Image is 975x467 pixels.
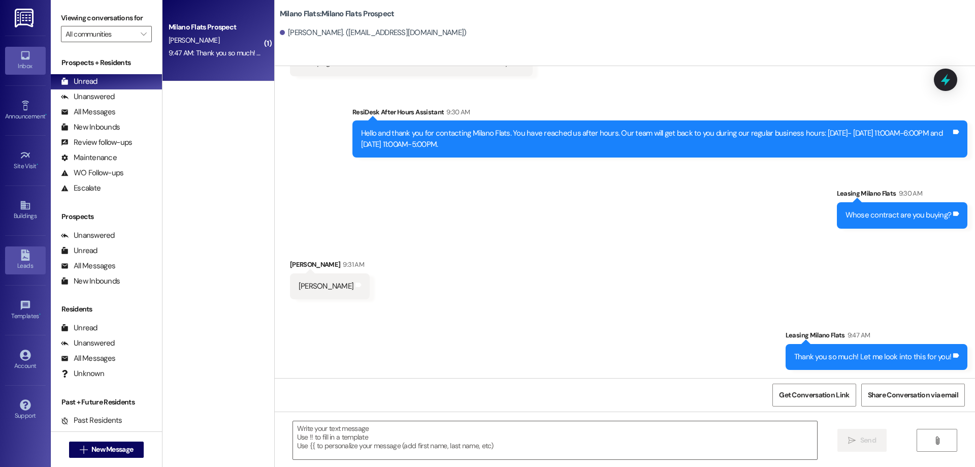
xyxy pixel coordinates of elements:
div: ResiDesk After Hours Assistant [352,107,967,121]
div: All Messages [61,353,115,364]
div: 9:30 AM [896,188,922,199]
div: All Messages [61,107,115,117]
a: Account [5,347,46,374]
div: Leasing Milano Flats [786,330,967,344]
div: New Inbounds [61,122,120,133]
span: New Message [91,444,133,455]
img: ResiDesk Logo [15,9,36,27]
div: Prospects [51,211,162,222]
div: Residents [51,304,162,315]
div: [PERSON_NAME]. ([EMAIL_ADDRESS][DOMAIN_NAME]) [280,27,467,38]
a: Templates • [5,297,46,324]
div: WO Follow-ups [61,168,123,178]
div: [PERSON_NAME] [290,259,370,273]
div: Unread [61,245,97,256]
a: Inbox [5,47,46,74]
div: Unread [61,323,97,333]
a: Support [5,396,46,424]
a: Buildings [5,197,46,224]
div: Maintenance [61,152,117,163]
i:  [933,437,941,445]
div: Unanswered [61,338,115,349]
div: Unanswered [61,91,115,102]
span: [PERSON_NAME] [169,36,219,45]
div: Escalate [61,183,101,194]
label: Viewing conversations for [61,10,152,26]
div: Milano Flats Prospect [169,22,263,33]
i:  [80,446,87,454]
div: Unknown [61,368,104,379]
div: Prospects + Residents [51,57,162,68]
div: Leasing Milano Flats [837,188,968,202]
i:  [848,437,856,445]
div: New Inbounds [61,276,120,287]
div: Past Residents [61,415,122,426]
div: Unanswered [61,230,115,241]
span: Get Conversation Link [779,390,849,400]
span: • [37,161,38,168]
div: [PERSON_NAME] [299,281,353,292]
span: Send [860,435,876,446]
i:  [141,30,146,38]
div: Whose contract are you buying? [846,210,952,221]
div: All Messages [61,261,115,271]
input: All communities [66,26,136,42]
div: Past + Future Residents [51,397,162,408]
span: Share Conversation via email [868,390,958,400]
div: Hello and thank you for contacting Milano Flats. You have reached us after hours. Our team will g... [361,128,951,150]
div: Unread [61,76,97,87]
a: Site Visit • [5,147,46,174]
button: Get Conversation Link [772,384,856,407]
b: Milano Flats: Milano Flats Prospect [280,9,395,19]
div: 9:30 AM [444,107,470,117]
button: Share Conversation via email [861,384,965,407]
div: 9:47 AM: Thank you so much! Let me look into this for you! [169,48,338,57]
button: Send [837,429,887,452]
div: Thank you so much! Let me look into this for you! [794,352,951,362]
div: 9:47 AM [845,330,870,340]
div: Review follow-ups [61,137,132,148]
span: • [45,111,47,118]
div: 9:31 AM [340,259,364,270]
a: Leads [5,246,46,274]
button: New Message [69,442,144,458]
span: • [39,311,41,318]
